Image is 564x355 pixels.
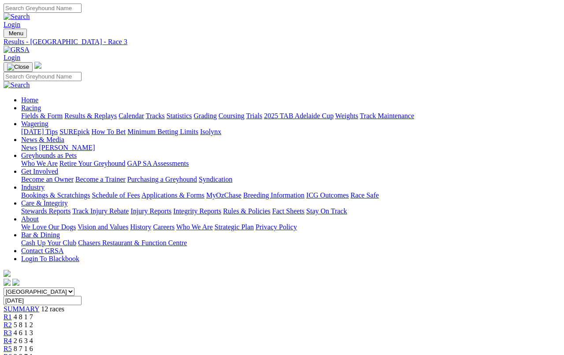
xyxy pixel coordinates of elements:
a: Login [4,21,20,28]
a: Tracks [146,112,165,120]
a: Track Injury Rebate [72,207,129,215]
a: Get Involved [21,168,58,175]
a: Coursing [219,112,245,120]
a: Care & Integrity [21,199,68,207]
a: Become an Owner [21,176,74,183]
a: Schedule of Fees [92,191,140,199]
div: Get Involved [21,176,560,183]
a: Calendar [119,112,144,120]
a: Applications & Forms [141,191,204,199]
input: Search [4,72,82,81]
a: Racing [21,104,41,112]
a: Wagering [21,120,48,127]
span: 4 6 1 3 [14,329,33,336]
a: R1 [4,313,12,321]
a: Careers [153,223,174,231]
a: Vision and Values [78,223,128,231]
span: 4 8 1 7 [14,313,33,321]
a: Home [21,96,38,104]
a: MyOzChase [206,191,241,199]
a: Trials [246,112,262,120]
img: logo-grsa-white.png [4,270,11,277]
div: Industry [21,191,560,199]
a: News & Media [21,136,64,143]
a: History [130,223,151,231]
a: [PERSON_NAME] [39,144,95,151]
img: twitter.svg [12,279,19,286]
a: 2025 TAB Adelaide Cup [264,112,334,120]
a: Login To Blackbook [21,255,79,262]
a: SUMMARY [4,305,39,313]
a: Bar & Dining [21,231,60,239]
a: How To Bet [92,128,126,135]
a: GAP SA Assessments [127,160,189,167]
a: Who We Are [21,160,58,167]
img: Close [7,64,29,71]
a: Strategic Plan [215,223,254,231]
a: Become a Trainer [75,176,126,183]
a: R4 [4,337,12,344]
a: Minimum Betting Limits [127,128,198,135]
a: Isolynx [200,128,221,135]
a: News [21,144,37,151]
a: ICG Outcomes [306,191,349,199]
a: R2 [4,321,12,329]
a: [DATE] Tips [21,128,58,135]
a: We Love Our Dogs [21,223,76,231]
a: Race Safe [350,191,378,199]
a: Contact GRSA [21,247,63,254]
button: Toggle navigation [4,62,33,72]
a: R5 [4,345,12,352]
a: Industry [21,183,45,191]
span: 2 6 3 4 [14,337,33,344]
a: Greyhounds as Pets [21,152,77,159]
div: Racing [21,112,560,120]
a: Cash Up Your Club [21,239,76,247]
div: News & Media [21,144,560,152]
span: 5 8 1 2 [14,321,33,329]
a: Purchasing a Greyhound [127,176,197,183]
a: Chasers Restaurant & Function Centre [78,239,187,247]
div: Wagering [21,128,560,136]
a: Results - [GEOGRAPHIC_DATA] - Race 3 [4,38,560,46]
img: logo-grsa-white.png [34,62,41,69]
input: Select date [4,296,82,305]
a: Retire Your Greyhound [59,160,126,167]
a: Bookings & Scratchings [21,191,90,199]
a: Syndication [199,176,232,183]
img: GRSA [4,46,30,54]
div: Bar & Dining [21,239,560,247]
a: Integrity Reports [173,207,221,215]
a: Breeding Information [243,191,304,199]
a: R3 [4,329,12,336]
img: facebook.svg [4,279,11,286]
a: Login [4,54,20,61]
a: Statistics [167,112,192,120]
a: Weights [335,112,358,120]
a: Injury Reports [130,207,171,215]
button: Toggle navigation [4,29,27,38]
div: About [21,223,560,231]
a: Grading [194,112,217,120]
a: Privacy Policy [256,223,297,231]
a: Fact Sheets [272,207,304,215]
a: About [21,215,39,223]
a: Stewards Reports [21,207,70,215]
input: Search [4,4,82,13]
a: Track Maintenance [360,112,414,120]
a: Results & Replays [64,112,117,120]
span: 8 7 1 6 [14,345,33,352]
img: Search [4,13,30,21]
a: Fields & Form [21,112,63,120]
span: 12 races [41,305,64,313]
img: Search [4,81,30,89]
span: Menu [9,30,23,37]
a: Who We Are [176,223,213,231]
